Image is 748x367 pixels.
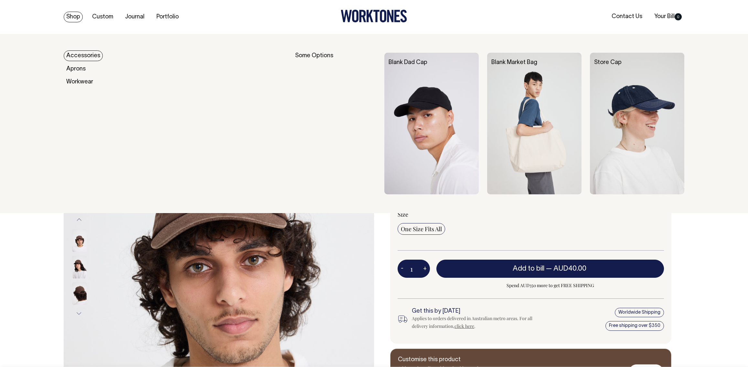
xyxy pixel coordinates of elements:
h6: Customise this product [398,357,501,363]
input: One Size Fits All [398,223,445,235]
div: Applies to orders delivered in Australian metro areas. For all delivery information, . [412,315,543,330]
img: espresso [72,229,87,252]
a: Workwear [64,77,96,87]
a: Blank Market Bag [491,60,537,65]
span: AUD40.00 [553,265,586,272]
button: - [398,262,407,275]
img: espresso [72,282,87,305]
span: Spend AUD350 more to get FREE SHIPPING [436,282,664,289]
span: One Size Fits All [401,225,442,233]
a: Blank Dad Cap [389,60,427,65]
a: Accessories [64,50,103,61]
a: Portfolio [154,12,181,22]
span: Add to bill [513,265,544,272]
h6: Get this by [DATE] [412,308,543,315]
img: Blank Dad Cap [384,53,479,194]
a: Journal [123,12,147,22]
img: Blank Market Bag [487,53,582,194]
a: Your Bill0 [652,11,684,22]
a: Aprons [64,64,88,74]
a: click here [454,323,474,329]
div: Some Options [295,53,376,194]
div: Size [398,210,664,218]
button: Previous [74,212,84,227]
span: — [546,265,588,272]
a: Shop [64,12,83,22]
span: 0 [675,13,682,20]
button: Add to bill —AUD40.00 [436,260,664,278]
button: Next [74,307,84,321]
button: + [420,262,430,275]
a: Custom [90,12,116,22]
a: Store Cap [594,60,622,65]
img: espresso [72,256,87,278]
a: Contact Us [609,11,645,22]
img: Store Cap [590,53,684,194]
